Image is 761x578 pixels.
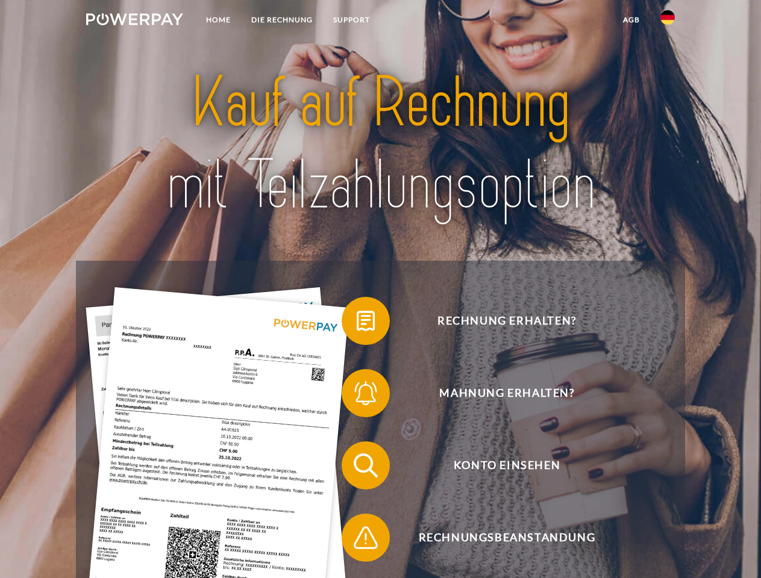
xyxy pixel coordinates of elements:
button: Rechnungsbeanstandung [342,514,655,562]
img: title-powerpay_de.svg [115,58,646,231]
button: Rechnung erhalten? [342,297,655,345]
a: agb [613,9,650,31]
a: SUPPORT [323,9,380,31]
img: qb_search.svg [351,450,381,480]
img: qb_bell.svg [351,378,381,408]
img: de [660,10,675,25]
button: Konto einsehen [342,441,655,489]
img: qb_bill.svg [351,306,381,336]
span: Rechnungsbeanstandung [359,514,654,562]
a: Home [196,9,241,31]
a: DIE RECHNUNG [241,9,323,31]
img: qb_warning.svg [351,523,381,553]
span: Mahnung erhalten? [359,369,654,417]
img: logo-powerpay-white.svg [86,13,183,25]
span: Rechnung erhalten? [359,297,654,345]
button: Mahnung erhalten? [342,369,655,417]
span: Konto einsehen [359,441,654,489]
